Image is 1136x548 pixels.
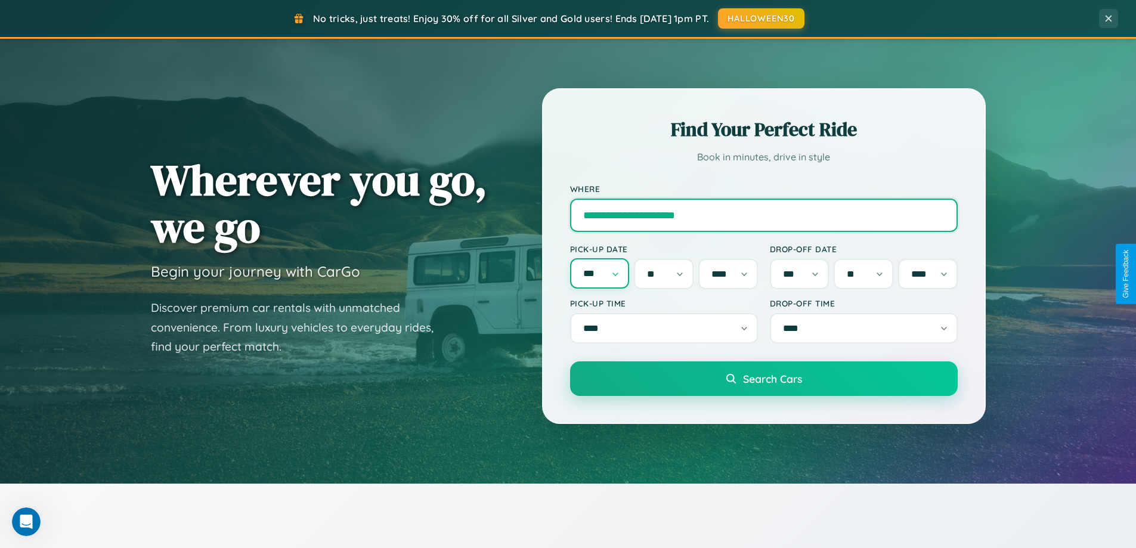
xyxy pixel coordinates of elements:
[570,148,958,166] p: Book in minutes, drive in style
[570,184,958,194] label: Where
[151,156,487,250] h1: Wherever you go, we go
[570,298,758,308] label: Pick-up Time
[570,244,758,254] label: Pick-up Date
[718,8,804,29] button: HALLOWEEN30
[12,507,41,536] iframe: Intercom live chat
[570,361,958,396] button: Search Cars
[570,116,958,143] h2: Find Your Perfect Ride
[770,298,958,308] label: Drop-off Time
[151,298,449,357] p: Discover premium car rentals with unmatched convenience. From luxury vehicles to everyday rides, ...
[743,372,802,385] span: Search Cars
[151,262,360,280] h3: Begin your journey with CarGo
[770,244,958,254] label: Drop-off Date
[313,13,709,24] span: No tricks, just treats! Enjoy 30% off for all Silver and Gold users! Ends [DATE] 1pm PT.
[1122,250,1130,298] div: Give Feedback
